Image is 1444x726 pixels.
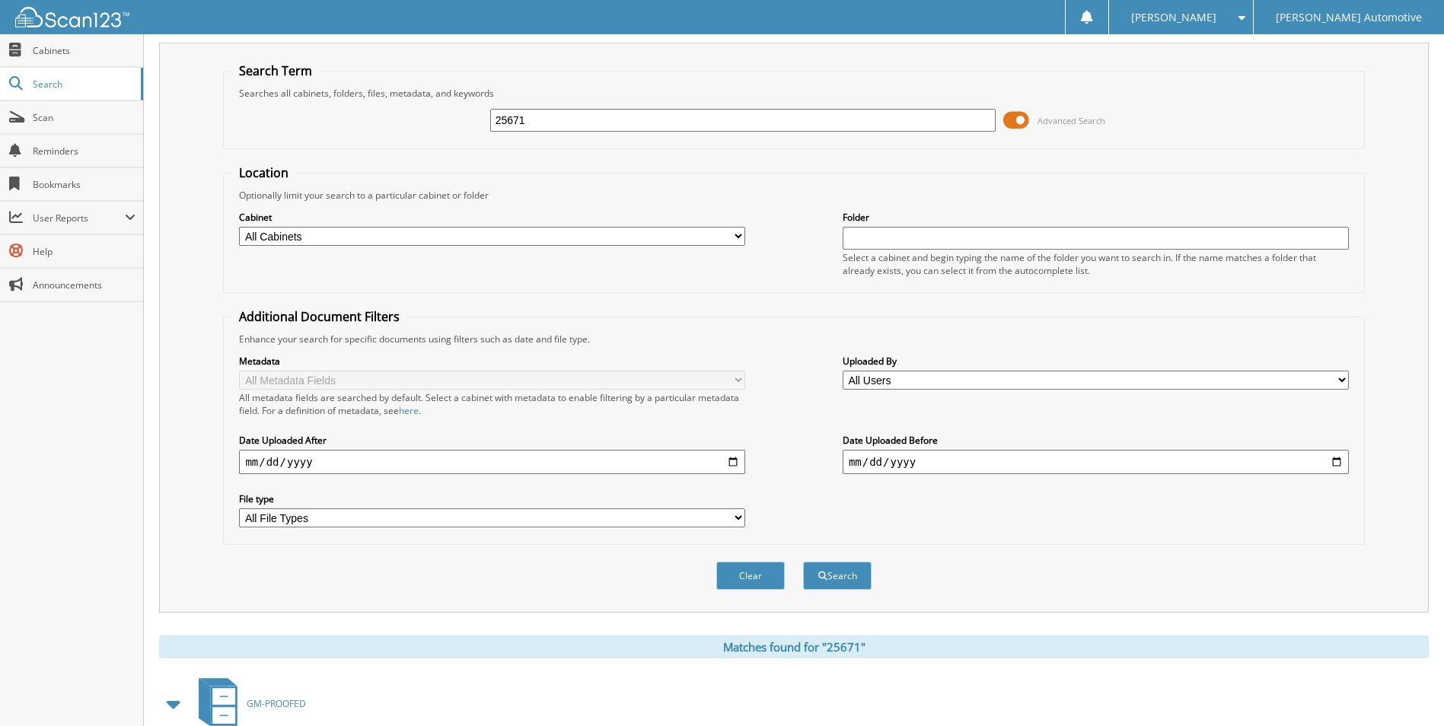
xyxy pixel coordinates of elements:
[33,44,135,57] span: Cabinets
[33,178,135,191] span: Bookmarks
[843,211,1349,224] label: Folder
[1276,13,1422,22] span: [PERSON_NAME] Automotive
[239,391,745,417] div: All metadata fields are searched by default. Select a cabinet with metadata to enable filtering b...
[1038,115,1105,126] span: Advanced Search
[231,62,320,79] legend: Search Term
[231,189,1356,202] div: Optionally limit your search to a particular cabinet or folder
[239,492,745,505] label: File type
[159,635,1429,658] div: Matches found for "25671"
[803,562,872,590] button: Search
[239,355,745,368] label: Metadata
[33,111,135,124] span: Scan
[399,404,419,417] a: here
[239,434,745,447] label: Date Uploaded After
[843,355,1349,368] label: Uploaded By
[33,212,125,224] span: User Reports
[247,697,306,710] span: GM-PROOFED
[843,434,1349,447] label: Date Uploaded Before
[239,450,745,474] input: start
[1131,13,1216,22] span: [PERSON_NAME]
[239,211,745,224] label: Cabinet
[716,562,785,590] button: Clear
[33,279,135,291] span: Announcements
[843,251,1349,277] div: Select a cabinet and begin typing the name of the folder you want to search in. If the name match...
[33,245,135,258] span: Help
[15,7,129,27] img: scan123-logo-white.svg
[231,87,1356,100] div: Searches all cabinets, folders, files, metadata, and keywords
[1368,653,1444,726] iframe: Chat Widget
[231,308,407,325] legend: Additional Document Filters
[843,450,1349,474] input: end
[33,145,135,158] span: Reminders
[33,78,133,91] span: Search
[231,164,296,181] legend: Location
[231,333,1356,345] div: Enhance your search for specific documents using filters such as date and file type.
